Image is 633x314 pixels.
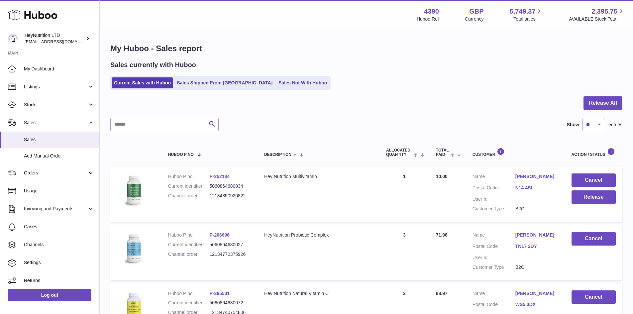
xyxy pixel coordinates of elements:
dt: Current identifier [168,183,210,189]
a: P-206696 [209,232,230,238]
span: Total sales [513,16,543,22]
dd: 12134850920822 [209,193,251,199]
dt: Postal Code [473,185,515,193]
a: Sales Not With Huboo [276,77,329,88]
span: 68.97 [436,291,448,296]
dt: Channel order [168,193,210,199]
span: Huboo P no [168,153,194,157]
dt: Customer Type [473,264,515,270]
dt: Channel order [168,251,210,258]
span: AVAILABLE Stock Total [569,16,625,22]
div: Hey Nutrition Multivitamin [264,173,373,180]
div: Currency [465,16,484,22]
span: [EMAIL_ADDRESS][DOMAIN_NAME] [25,39,98,44]
h2: Sales currently with Huboo [110,60,196,69]
div: Hey Nutrition Natural Vitamin C [264,290,373,297]
span: ALLOCATED Quantity [386,148,412,157]
a: 5,749.37 Total sales [510,7,543,22]
div: HeyNutrition LTD [25,32,84,45]
img: 43901725567377.jpeg [117,173,150,207]
button: Cancel [572,232,616,246]
span: Returns [24,277,94,284]
span: Settings [24,260,94,266]
a: N14 4SL [515,185,558,191]
strong: 4390 [424,7,439,16]
dt: Huboo P no [168,232,210,238]
span: 10.00 [436,174,448,179]
a: Current Sales with Huboo [112,77,173,88]
dt: Current identifier [168,300,210,306]
a: Sales Shipped From [GEOGRAPHIC_DATA] [174,77,275,88]
div: Customer [473,148,558,157]
button: Release All [583,96,622,110]
dt: Name [473,173,515,181]
span: Sales [24,137,94,143]
td: 3 [379,225,429,280]
span: Add Manual Order [24,153,94,159]
dd: B2C [515,264,558,270]
td: 1 [379,167,429,222]
a: P-365501 [209,291,230,296]
span: 71.98 [436,232,448,238]
span: Orders [24,170,87,176]
span: Invoicing and Payments [24,206,87,212]
dt: Current identifier [168,242,210,248]
dt: Huboo P no [168,173,210,180]
dt: Name [473,290,515,298]
dt: Customer Type [473,206,515,212]
div: Huboo Ref [417,16,439,22]
a: [PERSON_NAME] [515,290,558,297]
a: [PERSON_NAME] [515,232,558,238]
span: Listings [24,84,87,90]
span: Usage [24,188,94,194]
img: info@heynutrition.com [8,34,18,44]
span: My Dashboard [24,66,94,72]
img: 43901725567703.jpeg [117,232,150,265]
h1: My Huboo - Sales report [110,43,622,54]
dt: User Id [473,196,515,202]
span: Total paid [436,148,449,157]
dt: Huboo P no [168,290,210,297]
a: [PERSON_NAME] [515,173,558,180]
dd: 5060864680027 [209,242,251,248]
span: Sales [24,120,87,126]
span: Cases [24,224,94,230]
a: 2,395.75 AVAILABLE Stock Total [569,7,625,22]
a: TN17 2DY [515,243,558,250]
a: WS5 3DX [515,301,558,308]
label: Show [567,122,579,128]
dd: B2C [515,206,558,212]
span: Stock [24,102,87,108]
a: P-252134 [209,174,230,179]
button: Cancel [572,290,616,304]
span: 2,395.75 [591,7,617,16]
dt: User Id [473,255,515,261]
span: entries [608,122,622,128]
div: HeyNutrition Probiotic Complex [264,232,373,238]
a: Log out [8,289,91,301]
div: Action / Status [572,148,616,157]
button: Cancel [572,173,616,187]
dt: Postal Code [473,301,515,309]
button: Release [572,190,616,204]
span: Description [264,153,291,157]
span: Channels [24,242,94,248]
dt: Name [473,232,515,240]
dd: 5060864680034 [209,183,251,189]
dt: Postal Code [473,243,515,251]
span: 5,749.37 [510,7,536,16]
dd: 12134772375926 [209,251,251,258]
strong: GBP [469,7,483,16]
dd: 5060864680072 [209,300,251,306]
